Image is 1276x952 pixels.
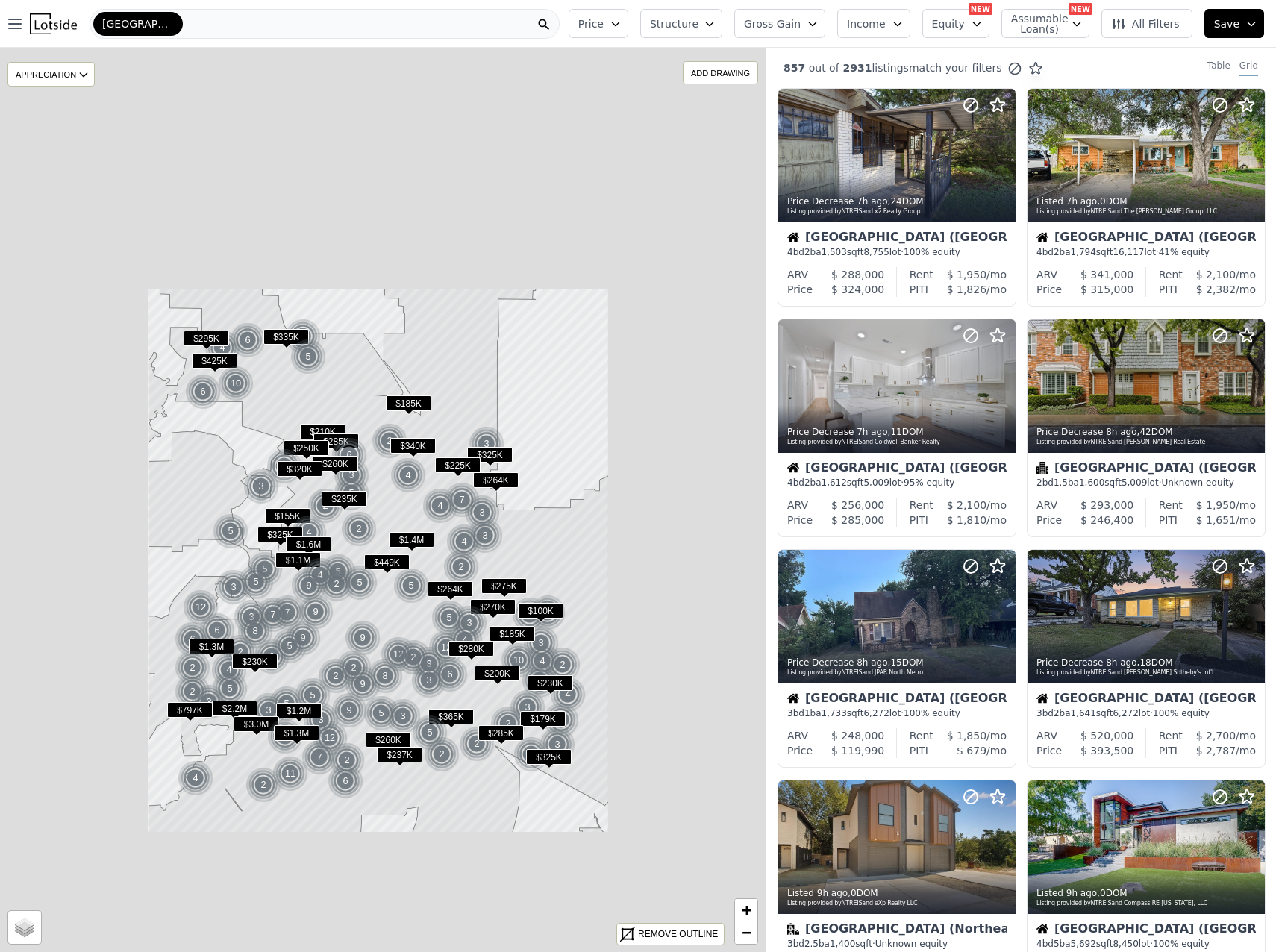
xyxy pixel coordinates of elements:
span: $ 1,826 [947,284,986,295]
img: g1.png [243,469,280,504]
div: Rent [1159,498,1183,513]
div: 4 [447,622,483,658]
div: 12 [381,636,416,672]
span: $200K [475,666,520,681]
img: g1.png [204,330,241,366]
div: 4 [525,643,560,679]
div: 5 [334,475,369,511]
img: House [787,231,799,243]
img: g1.png [285,620,322,656]
img: g1.png [238,564,275,600]
span: $335K [263,329,309,345]
div: $1.4M [389,532,434,554]
div: 4 bd 2 ba sqft lot · 41% equity [1036,246,1256,258]
span: $ 256,000 [831,499,884,511]
img: g1.png [298,594,334,630]
img: g1.png [230,322,266,358]
img: g1.png [291,568,328,604]
img: g1.png [525,643,561,679]
div: 3 [243,469,279,504]
div: 2 [512,597,548,633]
div: /mo [1178,282,1256,297]
div: $230K [528,675,573,697]
div: 9 [291,568,327,604]
div: $155K [265,508,310,530]
img: g1.png [469,426,505,462]
img: g1.png [318,658,354,694]
div: 2 [318,658,354,694]
div: Listing provided by NTREIS and JPAR North Metro [787,668,1008,677]
div: $449K [364,554,410,576]
div: ARV [1036,267,1057,282]
div: $260K [313,456,358,477]
span: 5,009 [863,477,889,488]
div: 5 [342,565,378,601]
span: $1.3M [189,639,234,654]
div: [GEOGRAPHIC_DATA] ([GEOGRAPHIC_DATA]) [787,231,1007,246]
img: g1.png [444,482,481,518]
div: /mo [1178,513,1256,527]
div: $340K [390,438,436,460]
img: g1.png [512,597,548,633]
div: $230K [232,654,278,675]
div: 2 [307,488,343,524]
img: g1.png [432,657,469,692]
time: 2025-10-14 08:29 [1106,657,1136,668]
div: $295K [184,331,229,352]
div: 2 [545,647,581,683]
div: 5 [320,554,356,589]
img: g1.png [341,511,378,547]
div: Listing provided by NTREIS and x2 Realty Group [787,207,1008,216]
a: Price Decrease 8h ago,18DOMListing provided byNTREISand [PERSON_NAME] Sotheby's Int'lHouse[GEOGRA... [1027,549,1264,768]
div: $1.3M [189,639,234,660]
img: g1.png [285,319,322,354]
img: g1.png [272,628,308,664]
img: g1.png [222,634,259,670]
div: $335K [263,329,309,351]
span: Structure [650,16,698,31]
a: Price Decrease 7h ago,24DOMListing provided byNTREISand x2 Realty GroupHouse[GEOGRAPHIC_DATA] ([G... [778,88,1015,307]
div: 9 [345,620,381,656]
a: Listed 7h ago,0DOMListing provided byNTREISand The [PERSON_NAME] Group, LLCHouse[GEOGRAPHIC_DATA]... [1027,88,1264,307]
div: 5 [393,568,429,604]
div: 3 [469,426,504,462]
div: 6 [175,621,210,657]
img: g1.png [395,639,432,675]
div: ARV [787,498,808,513]
img: g1.png [345,666,381,702]
span: $230K [528,675,573,691]
div: [GEOGRAPHIC_DATA] ([GEOGRAPHIC_DATA]) [787,462,1007,477]
div: 2 [285,319,321,354]
div: Rent [1159,267,1183,282]
div: Listing provided by NTREIS and Coldwell Banker Realty [787,438,1008,447]
div: $235K [322,491,367,513]
div: Price Decrease , 24 DOM [787,195,1008,207]
img: g1.png [342,565,378,601]
img: g1.png [522,663,558,698]
div: Rent [910,267,933,282]
button: Assumable Loan(s) [1001,9,1089,38]
div: 5 [431,600,467,636]
div: 4 [550,677,586,713]
div: Rent [910,498,933,513]
img: House [1036,231,1048,243]
span: $ 315,000 [1080,284,1133,295]
span: $185K [386,395,431,411]
div: 3 [234,599,269,635]
div: 8 [367,658,403,694]
div: $270K [470,599,516,621]
img: g1.png [447,622,484,658]
div: 2 bd 1.5 ba sqft lot · Unknown equity [1036,477,1256,489]
div: Listed , 0 DOM [1036,195,1257,207]
div: ARV [1036,498,1057,513]
div: $210K [300,424,345,445]
img: g1.png [234,599,270,635]
div: $250K [284,440,329,462]
div: /mo [933,498,1007,513]
span: $280K [448,641,494,657]
img: g1.png [175,650,211,686]
img: Condominium [1036,462,1048,474]
span: Assumable Loan(s) [1011,13,1059,34]
div: 4 bd 2 ba sqft lot · 100% equity [787,246,1007,258]
div: $200K [475,666,520,687]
